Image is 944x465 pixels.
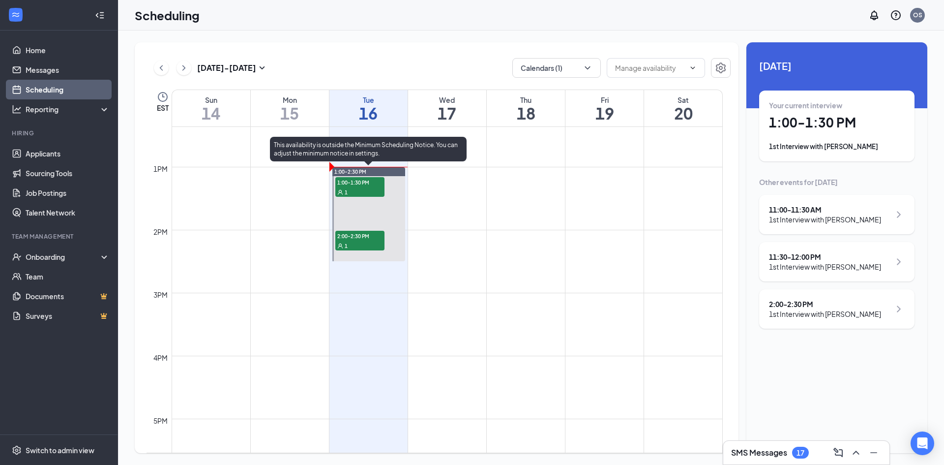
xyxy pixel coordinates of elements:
div: Open Intercom Messenger [911,432,934,455]
svg: QuestionInfo [890,9,902,21]
svg: WorkstreamLogo [11,10,21,20]
button: ChevronRight [177,61,191,75]
svg: Analysis [12,104,22,114]
svg: ChevronRight [893,303,905,315]
span: 2:00-2:30 PM [335,231,384,241]
button: Settings [711,58,731,78]
div: Other events for [DATE] [759,177,914,187]
div: OS [913,11,922,19]
a: September 19, 2025 [565,90,644,126]
svg: UserCheck [12,252,22,262]
svg: Settings [715,62,727,74]
div: 1st Interview with [PERSON_NAME] [769,309,881,319]
div: Your current interview [769,100,905,110]
a: Applicants [26,144,110,163]
div: 2pm [151,226,170,237]
a: Home [26,40,110,60]
button: ComposeMessage [830,445,846,461]
div: 11:00 - 11:30 AM [769,205,881,215]
div: Mon [251,95,329,105]
div: 17 [796,449,804,457]
h1: Scheduling [135,7,200,24]
h1: 15 [251,105,329,122]
a: Sourcing Tools [26,163,110,183]
svg: ChevronDown [583,63,592,73]
h1: 16 [329,105,408,122]
svg: Collapse [95,10,105,20]
svg: Settings [12,445,22,455]
div: Fri [565,95,644,105]
svg: ChevronRight [893,209,905,220]
svg: Clock [157,91,169,103]
button: Minimize [866,445,882,461]
h3: SMS Messages [731,447,787,458]
div: Wed [408,95,486,105]
svg: ChevronRight [179,62,189,74]
span: 1 [345,189,348,196]
a: SurveysCrown [26,306,110,326]
button: ChevronLeft [154,61,169,75]
a: September 16, 2025 [329,90,408,126]
button: ChevronUp [848,445,864,461]
h1: 14 [172,105,250,122]
div: Tue [329,95,408,105]
a: Scheduling [26,80,110,99]
input: Manage availability [615,62,685,73]
div: Sun [172,95,250,105]
div: 5pm [151,415,170,426]
div: This availability is outside the Minimum Scheduling Notice. You can adjust the minimum notice in ... [270,137,467,161]
div: 1st Interview with [PERSON_NAME] [769,142,905,152]
svg: User [337,189,343,195]
h1: 20 [644,105,722,122]
a: September 20, 2025 [644,90,722,126]
h1: 18 [487,105,565,122]
a: September 15, 2025 [251,90,329,126]
a: September 17, 2025 [408,90,486,126]
a: Talent Network [26,203,110,222]
div: Thu [487,95,565,105]
svg: ChevronUp [850,447,862,459]
div: Team Management [12,232,108,241]
a: Messages [26,60,110,80]
div: 4pm [151,352,170,363]
svg: Minimize [868,447,880,459]
div: Switch to admin view [26,445,94,455]
h1: 1:00 - 1:30 PM [769,114,905,131]
svg: ComposeMessage [832,447,844,459]
div: 1pm [151,163,170,174]
div: 1st Interview with [PERSON_NAME] [769,215,881,224]
svg: User [337,243,343,249]
div: Sat [644,95,722,105]
div: 2:00 - 2:30 PM [769,299,881,309]
svg: ChevronDown [689,64,697,72]
a: Job Postings [26,183,110,203]
a: September 18, 2025 [487,90,565,126]
h1: 17 [408,105,486,122]
span: 1 [345,243,348,249]
span: 1:00-1:30 PM [335,177,384,187]
a: DocumentsCrown [26,286,110,306]
svg: ChevronRight [893,256,905,268]
div: 3pm [151,289,170,300]
a: Team [26,267,110,286]
div: Onboarding [26,252,101,262]
button: Calendars (1)ChevronDown [512,58,601,78]
div: 11:30 - 12:00 PM [769,252,881,262]
h3: [DATE] - [DATE] [197,62,256,73]
a: September 14, 2025 [172,90,250,126]
svg: Notifications [868,9,880,21]
span: [DATE] [759,58,914,73]
svg: SmallChevronDown [256,62,268,74]
h1: 19 [565,105,644,122]
div: Hiring [12,129,108,137]
span: EST [157,103,169,113]
svg: ChevronLeft [156,62,166,74]
span: 1:00-2:30 PM [334,168,366,175]
div: Reporting [26,104,110,114]
div: 1st Interview with [PERSON_NAME] [769,262,881,272]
